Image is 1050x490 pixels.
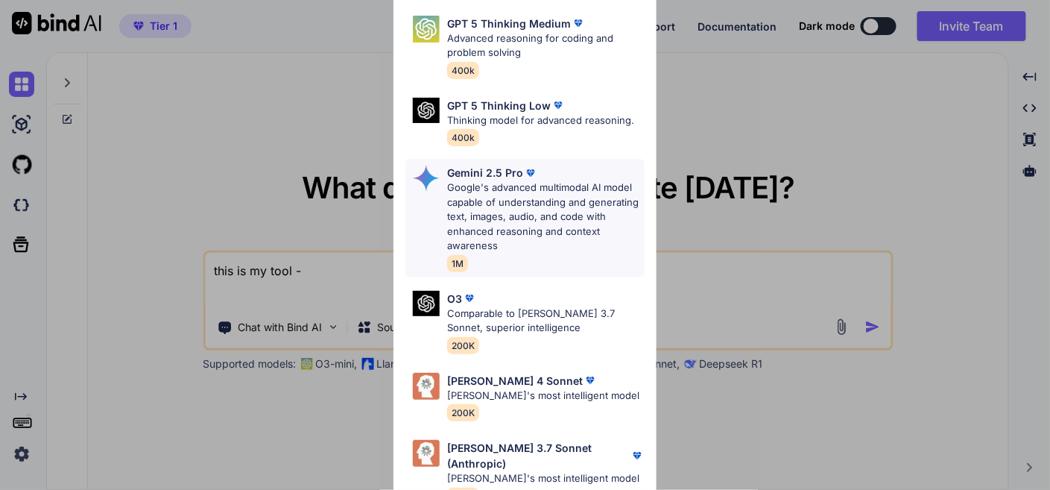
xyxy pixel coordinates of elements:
p: [PERSON_NAME] 4 Sonnet [447,373,583,389]
span: 400k [447,129,479,146]
p: O3 [447,291,462,307]
span: 200K [447,337,479,354]
span: 400k [447,62,479,79]
img: premium [462,291,477,306]
p: GPT 5 Thinking Medium [447,16,571,31]
img: premium [523,166,538,180]
img: premium [571,16,586,31]
p: Comparable to [PERSON_NAME] 3.7 Sonnet, superior intelligence [447,307,644,336]
p: Gemini 2.5 Pro [447,165,523,180]
img: premium [630,448,645,463]
img: Pick Models [413,440,440,467]
p: GPT 5 Thinking Low [447,98,551,113]
p: Thinking model for advanced reasoning. [447,113,634,128]
img: premium [583,373,598,388]
img: Pick Models [413,16,440,43]
p: Google's advanced multimodal AI model capable of understanding and generating text, images, audio... [447,180,644,254]
img: Pick Models [413,98,440,124]
img: Pick Models [413,373,440,400]
p: Advanced reasoning for coding and problem solving [447,31,644,60]
p: [PERSON_NAME]'s most intelligent model [447,471,644,486]
span: 1M [447,255,468,272]
p: [PERSON_NAME] 3.7 Sonnet (Anthropic) [447,440,629,471]
p: [PERSON_NAME]'s most intelligent model [447,389,639,403]
img: Pick Models [413,165,440,192]
span: 200K [447,404,479,421]
img: Pick Models [413,291,440,317]
img: premium [551,98,566,113]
